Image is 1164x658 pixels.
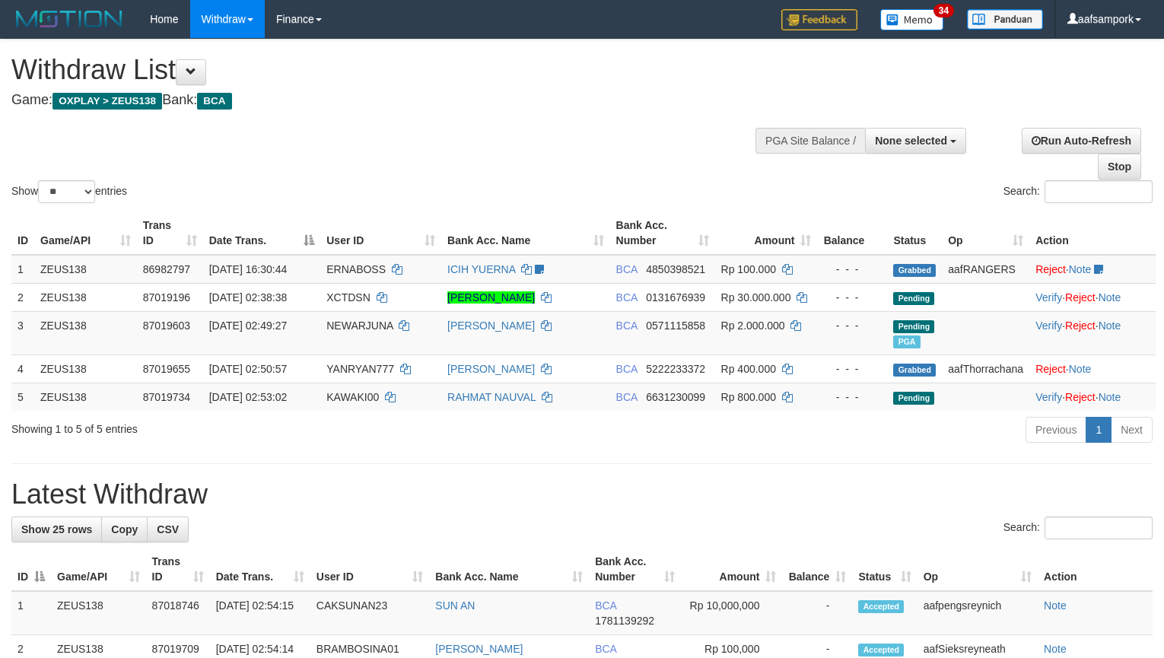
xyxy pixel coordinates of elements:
span: 87019655 [143,363,190,375]
a: Note [1099,319,1121,332]
span: BCA [595,599,616,612]
span: Copy 4850398521 to clipboard [646,263,705,275]
select: Showentries [38,180,95,203]
a: Note [1069,363,1092,375]
span: Copy 1781139292 to clipboard [595,615,654,627]
a: Show 25 rows [11,517,102,542]
a: [PERSON_NAME] [435,643,523,655]
span: 87019734 [143,391,190,403]
span: [DATE] 02:49:27 [209,319,287,332]
th: ID: activate to sort column descending [11,548,51,591]
div: - - - [823,262,881,277]
a: Note [1044,599,1067,612]
td: aafRANGERS [942,255,1029,284]
input: Search: [1045,517,1153,539]
span: 86982797 [143,263,190,275]
td: ZEUS138 [34,383,137,411]
span: Pending [893,292,934,305]
th: ID [11,211,34,255]
th: Game/API: activate to sort column ascending [34,211,137,255]
td: aafpengsreynich [918,591,1038,635]
span: YANRYAN777 [326,363,394,375]
span: 87019196 [143,291,190,304]
span: 34 [933,4,954,17]
th: Bank Acc. Number: activate to sort column ascending [610,211,715,255]
th: Bank Acc. Name: activate to sort column ascending [429,548,589,591]
span: CSV [157,523,179,536]
span: Rp 400.000 [721,363,776,375]
td: - [782,591,852,635]
div: PGA Site Balance / [755,128,865,154]
td: · · [1029,383,1156,411]
label: Search: [1003,517,1153,539]
a: Reject [1035,363,1066,375]
td: 3 [11,311,34,354]
h1: Latest Withdraw [11,479,1153,510]
a: Note [1099,391,1121,403]
th: Balance [817,211,887,255]
a: [PERSON_NAME] [447,319,535,332]
div: - - - [823,389,881,405]
span: Marked by aafpengsreynich [893,335,920,348]
h4: Game: Bank: [11,93,761,108]
a: ICIH YUERNA [447,263,515,275]
span: BCA [197,93,231,110]
button: None selected [865,128,966,154]
span: Pending [893,320,934,333]
span: Accepted [858,600,904,613]
th: Action [1038,548,1153,591]
th: User ID: activate to sort column ascending [320,211,441,255]
td: ZEUS138 [51,591,146,635]
span: Copy 5222233372 to clipboard [646,363,705,375]
th: Status: activate to sort column ascending [852,548,917,591]
a: Reject [1065,391,1096,403]
span: BCA [616,391,638,403]
a: Stop [1098,154,1141,180]
span: Accepted [858,644,904,656]
a: 1 [1086,417,1112,443]
span: BCA [616,319,638,332]
th: Bank Acc. Name: activate to sort column ascending [441,211,610,255]
div: - - - [823,318,881,333]
span: [DATE] 02:38:38 [209,291,287,304]
img: MOTION_logo.png [11,8,127,30]
td: ZEUS138 [34,354,137,383]
td: 87018746 [146,591,210,635]
td: 1 [11,591,51,635]
td: · · [1029,311,1156,354]
span: Grabbed [893,264,936,277]
span: Copy 0571115858 to clipboard [646,319,705,332]
th: Action [1029,211,1156,255]
td: aafThorrachana [942,354,1029,383]
td: ZEUS138 [34,255,137,284]
th: Trans ID: activate to sort column ascending [146,548,210,591]
div: Showing 1 to 5 of 5 entries [11,415,474,437]
a: Verify [1035,291,1062,304]
span: Show 25 rows [21,523,92,536]
label: Search: [1003,180,1153,203]
span: Copy [111,523,138,536]
th: Op: activate to sort column ascending [918,548,1038,591]
span: BCA [595,643,616,655]
span: Grabbed [893,364,936,377]
span: BCA [616,363,638,375]
th: Status [887,211,942,255]
th: Trans ID: activate to sort column ascending [137,211,203,255]
span: Rp 30.000.000 [721,291,791,304]
h1: Withdraw List [11,55,761,85]
td: ZEUS138 [34,311,137,354]
td: 5 [11,383,34,411]
img: Feedback.jpg [781,9,857,30]
td: · [1029,354,1156,383]
a: Verify [1035,391,1062,403]
span: 87019603 [143,319,190,332]
span: None selected [875,135,947,147]
th: Date Trans.: activate to sort column descending [203,211,321,255]
a: Note [1069,263,1092,275]
td: 4 [11,354,34,383]
td: 1 [11,255,34,284]
div: - - - [823,290,881,305]
a: [PERSON_NAME] [447,291,535,304]
label: Show entries [11,180,127,203]
span: OXPLAY > ZEUS138 [52,93,162,110]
